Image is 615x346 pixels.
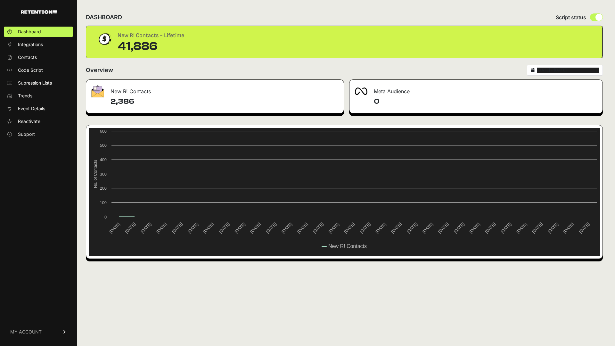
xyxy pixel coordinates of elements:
[18,131,35,137] span: Support
[556,13,586,21] span: Script status
[18,93,32,99] span: Trends
[140,222,152,234] text: [DATE]
[4,103,73,114] a: Event Details
[100,172,107,177] text: 300
[218,222,230,234] text: [DATE]
[437,222,450,234] text: [DATE]
[468,222,481,234] text: [DATE]
[124,222,136,234] text: [DATE]
[18,67,43,73] span: Code Script
[453,222,465,234] text: [DATE]
[93,160,98,188] text: No. of Contacts
[515,222,528,234] text: [DATE]
[100,157,107,162] text: 400
[562,222,575,234] text: [DATE]
[18,105,45,112] span: Event Details
[547,222,559,234] text: [DATE]
[349,80,603,99] div: Meta Audience
[118,31,184,40] div: New R! Contacts - Lifetime
[86,80,344,99] div: New R! Contacts
[18,118,40,125] span: Reactivate
[111,96,339,107] h4: 2,386
[4,91,73,101] a: Trends
[531,222,544,234] text: [DATE]
[422,222,434,234] text: [DATE]
[86,66,113,75] h2: Overview
[4,322,73,342] a: MY ACCOUNT
[484,222,496,234] text: [DATE]
[390,222,403,234] text: [DATE]
[202,222,215,234] text: [DATE]
[104,215,107,219] text: 0
[265,222,277,234] text: [DATE]
[4,39,73,50] a: Integrations
[4,52,73,62] a: Contacts
[86,13,122,22] h2: DASHBOARD
[4,65,73,75] a: Code Script
[10,329,42,335] span: MY ACCOUNT
[359,222,371,234] text: [DATE]
[21,10,57,14] img: Retention.com
[312,222,324,234] text: [DATE]
[100,143,107,148] text: 500
[118,40,184,53] div: 41,886
[18,41,43,48] span: Integrations
[171,222,184,234] text: [DATE]
[100,200,107,205] text: 100
[406,222,418,234] text: [DATE]
[355,87,367,95] img: fa-meta-2f981b61bb99beabf952f7030308934f19ce035c18b003e963880cc3fabeebb7.png
[296,222,309,234] text: [DATE]
[108,222,121,234] text: [DATE]
[18,80,52,86] span: Supression Lists
[281,222,293,234] text: [DATE]
[500,222,512,234] text: [DATE]
[4,27,73,37] a: Dashboard
[100,186,107,191] text: 200
[96,31,112,47] img: dollar-coin-05c43ed7efb7bc0c12610022525b4bbbb207c7efeef5aecc26f025e68dcafac9.png
[4,116,73,127] a: Reactivate
[327,222,340,234] text: [DATE]
[4,129,73,139] a: Support
[91,85,104,97] img: fa-envelope-19ae18322b30453b285274b1b8af3d052b27d846a4fbe8435d1a52b978f639a2.png
[234,222,246,234] text: [DATE]
[4,78,73,88] a: Supression Lists
[18,29,41,35] span: Dashboard
[187,222,199,234] text: [DATE]
[155,222,168,234] text: [DATE]
[578,222,590,234] text: [DATE]
[18,54,37,61] span: Contacts
[249,222,262,234] text: [DATE]
[343,222,356,234] text: [DATE]
[374,222,387,234] text: [DATE]
[374,96,597,107] h4: 0
[328,243,367,249] text: New R! Contacts
[100,129,107,134] text: 600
